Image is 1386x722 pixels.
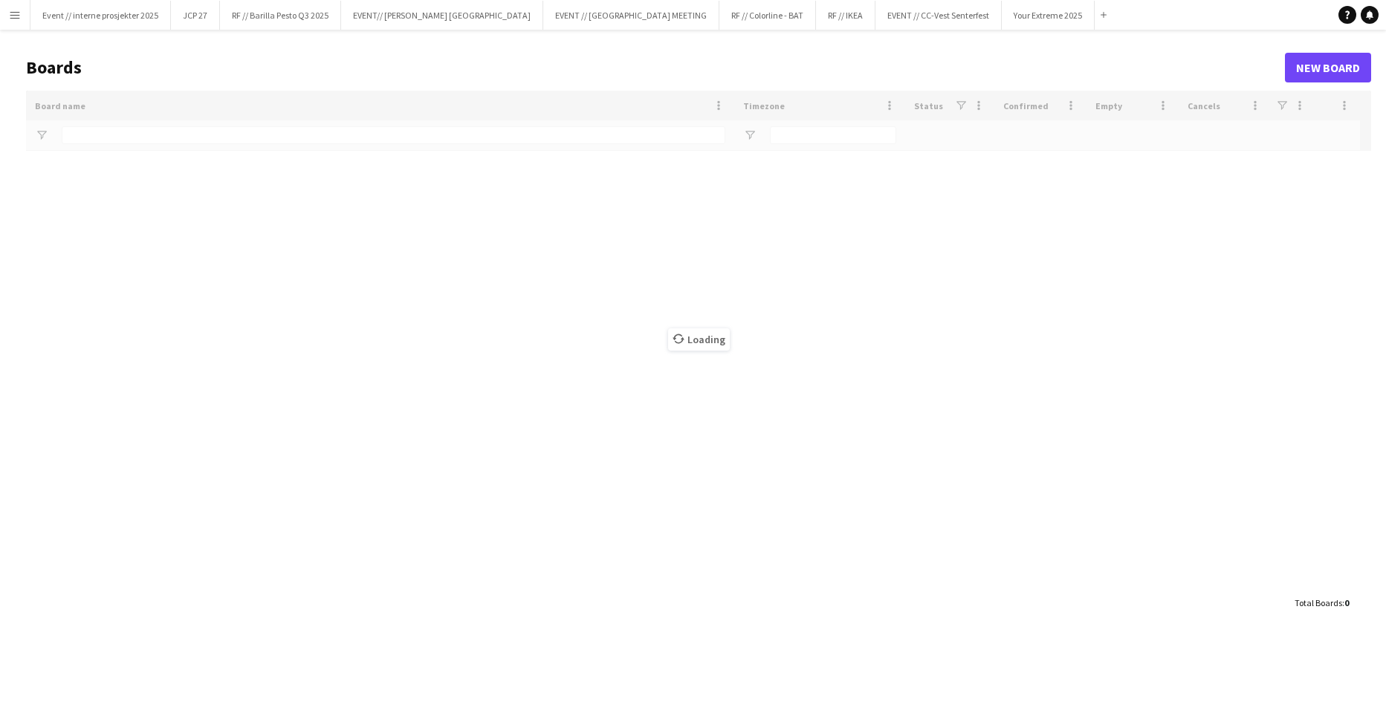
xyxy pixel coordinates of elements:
[171,1,220,30] button: JCP 27
[1285,53,1371,82] a: New Board
[816,1,875,30] button: RF // IKEA
[220,1,341,30] button: RF // Barilla Pesto Q3 2025
[1344,597,1349,608] span: 0
[341,1,543,30] button: EVENT// [PERSON_NAME] [GEOGRAPHIC_DATA]
[543,1,719,30] button: EVENT // [GEOGRAPHIC_DATA] MEETING
[30,1,171,30] button: Event // interne prosjekter 2025
[668,328,730,351] span: Loading
[875,1,1002,30] button: EVENT // CC-Vest Senterfest
[719,1,816,30] button: RF // Colorline - BAT
[1295,588,1349,617] div: :
[1295,597,1342,608] span: Total Boards
[26,56,1285,79] h1: Boards
[1002,1,1095,30] button: Your Extreme 2025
